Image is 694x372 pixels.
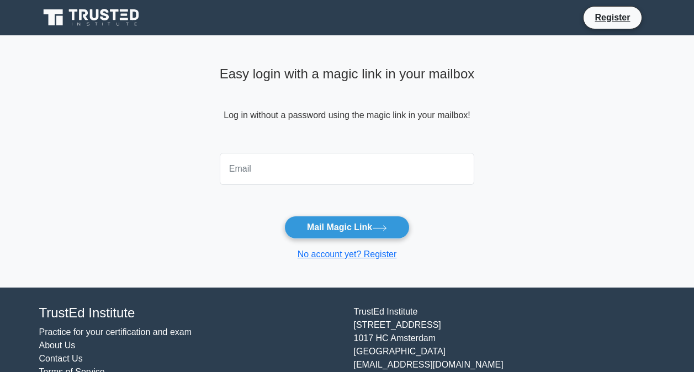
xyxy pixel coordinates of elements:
h4: TrustEd Institute [39,305,341,321]
a: No account yet? Register [298,249,397,259]
a: About Us [39,341,76,350]
button: Mail Magic Link [284,216,410,239]
h4: Easy login with a magic link in your mailbox [220,66,475,82]
a: Practice for your certification and exam [39,327,192,337]
input: Email [220,153,475,185]
div: Log in without a password using the magic link in your mailbox! [220,62,475,148]
a: Contact Us [39,354,83,363]
a: Register [588,10,637,24]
